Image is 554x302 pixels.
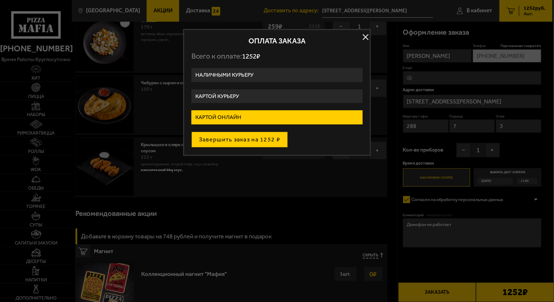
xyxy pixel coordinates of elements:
h2: Оплата заказа [191,37,363,44]
label: Наличными курьеру [191,68,363,82]
span: 1252 ₽ [242,52,260,60]
label: Картой онлайн [191,110,363,124]
label: Картой курьеру [191,89,363,103]
p: Всего к оплате: [191,52,363,61]
button: Завершить заказ на 1252 ₽ [191,132,288,148]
